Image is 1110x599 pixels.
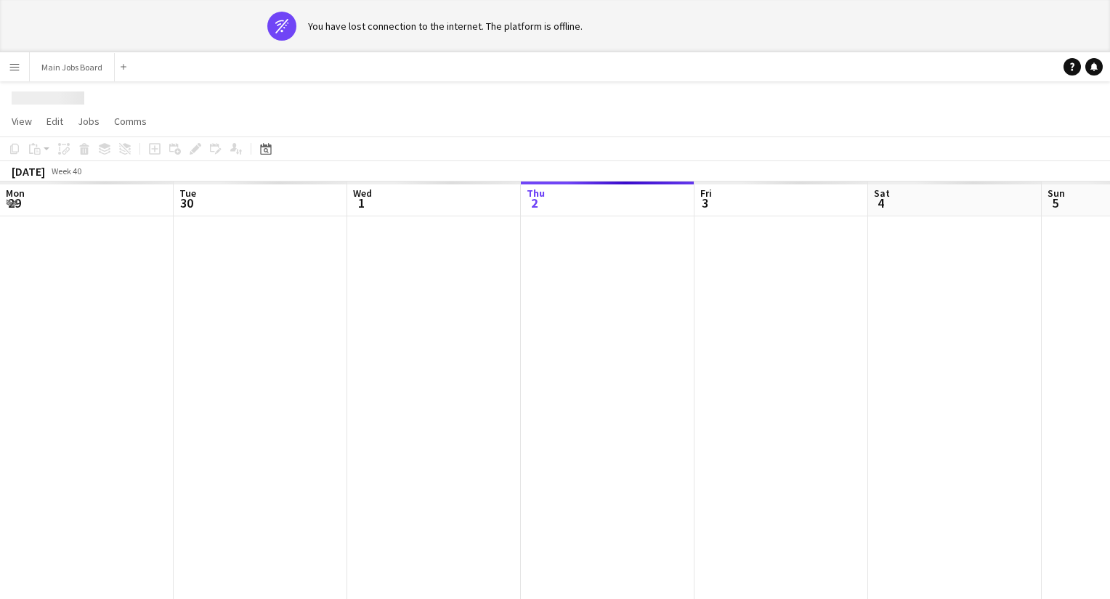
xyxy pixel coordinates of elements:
a: Comms [108,112,153,131]
span: 5 [1045,195,1065,211]
span: Comms [114,115,147,128]
span: Edit [46,115,63,128]
span: Sun [1048,187,1065,200]
span: 1 [351,195,372,211]
span: 29 [4,195,25,211]
button: Main Jobs Board [30,53,115,81]
span: Week 40 [48,166,84,176]
span: Sat [874,187,890,200]
span: Thu [527,187,545,200]
span: 3 [698,195,712,211]
span: Jobs [78,115,100,128]
span: 2 [524,195,545,211]
span: Tue [179,187,196,200]
span: Mon [6,187,25,200]
span: View [12,115,32,128]
a: Jobs [72,112,105,131]
div: You have lost connection to the internet. The platform is offline. [308,20,583,33]
span: Wed [353,187,372,200]
span: Fri [700,187,712,200]
a: Edit [41,112,69,131]
span: 4 [872,195,890,211]
span: 30 [177,195,196,211]
div: [DATE] [12,164,45,179]
a: View [6,112,38,131]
